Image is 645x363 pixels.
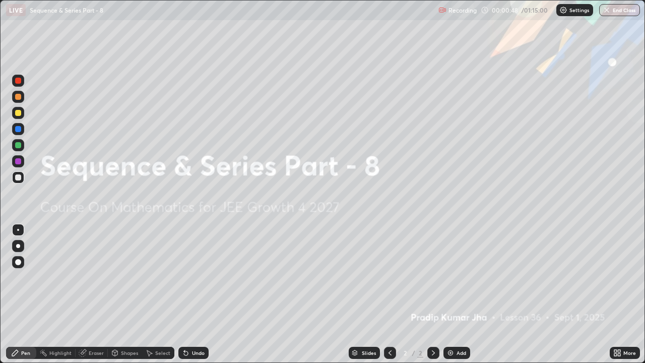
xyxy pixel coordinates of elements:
div: 2 [417,348,423,357]
div: Highlight [49,350,72,355]
div: More [623,350,636,355]
div: Shapes [121,350,138,355]
img: add-slide-button [446,349,455,357]
div: Pen [21,350,30,355]
div: Select [155,350,170,355]
div: Eraser [89,350,104,355]
div: Slides [362,350,376,355]
img: recording.375f2c34.svg [438,6,446,14]
p: Recording [448,7,477,14]
p: Settings [569,8,589,13]
img: end-class-cross [603,6,611,14]
div: Add [457,350,466,355]
div: / [412,350,415,356]
div: Undo [192,350,205,355]
div: 2 [400,350,410,356]
button: End Class [599,4,640,16]
p: Sequence & Series Part - 8 [30,6,103,14]
img: class-settings-icons [559,6,567,14]
p: LIVE [9,6,23,14]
